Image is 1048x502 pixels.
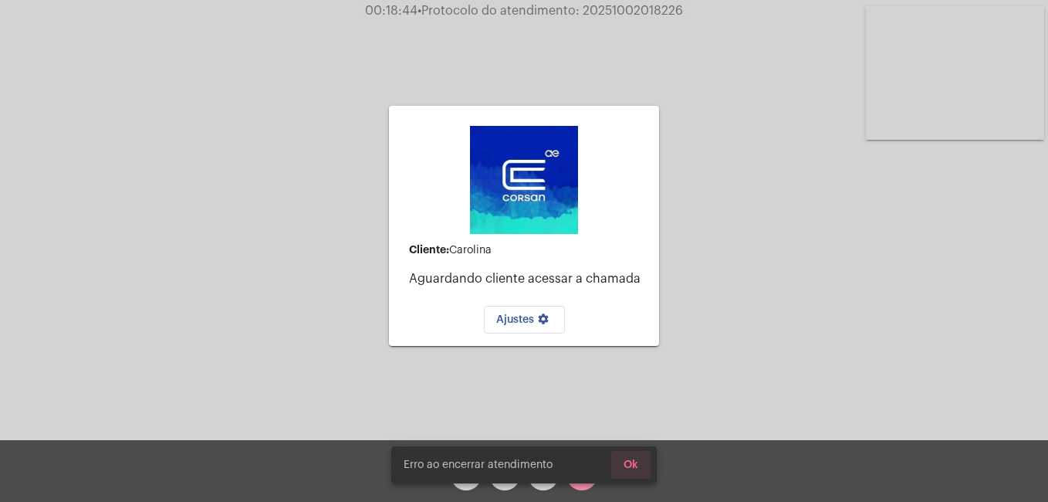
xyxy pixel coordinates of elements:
img: d4669ae0-8c07-2337-4f67-34b0df7f5ae4.jpeg [470,126,578,234]
button: Ajustes [484,306,565,334]
span: 00:18:44 [365,5,418,17]
p: Aguardando cliente acessar a chamada [409,272,647,286]
span: Ajustes [496,314,553,325]
span: Erro ao encerrar atendimento [404,457,553,473]
button: Ok [611,451,651,479]
div: Carolina [409,244,647,256]
span: Ok [624,460,638,470]
span: Protocolo do atendimento: 20251002018226 [418,5,683,17]
strong: Cliente: [409,244,449,255]
span: • [418,5,421,17]
mat-icon: settings [534,313,553,331]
